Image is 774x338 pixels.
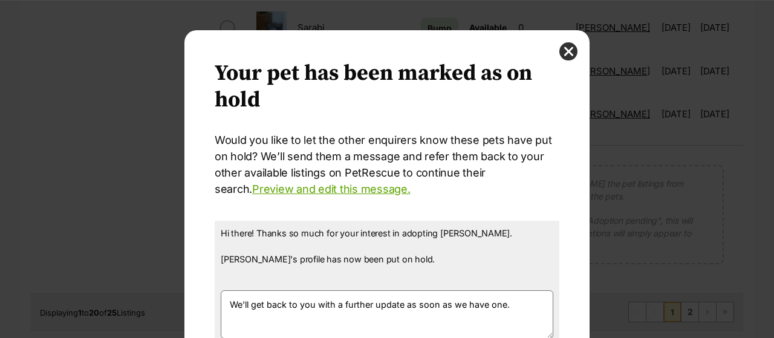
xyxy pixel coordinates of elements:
button: close [559,42,577,60]
h2: Your pet has been marked as on hold [215,60,559,114]
p: Hi there! Thanks so much for your interest in adopting [PERSON_NAME]. [PERSON_NAME]'s profile has... [221,227,553,279]
p: Would you like to let the other enquirers know these pets have put on hold? We’ll send them a mes... [215,132,559,197]
a: Preview and edit this message. [252,183,410,195]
